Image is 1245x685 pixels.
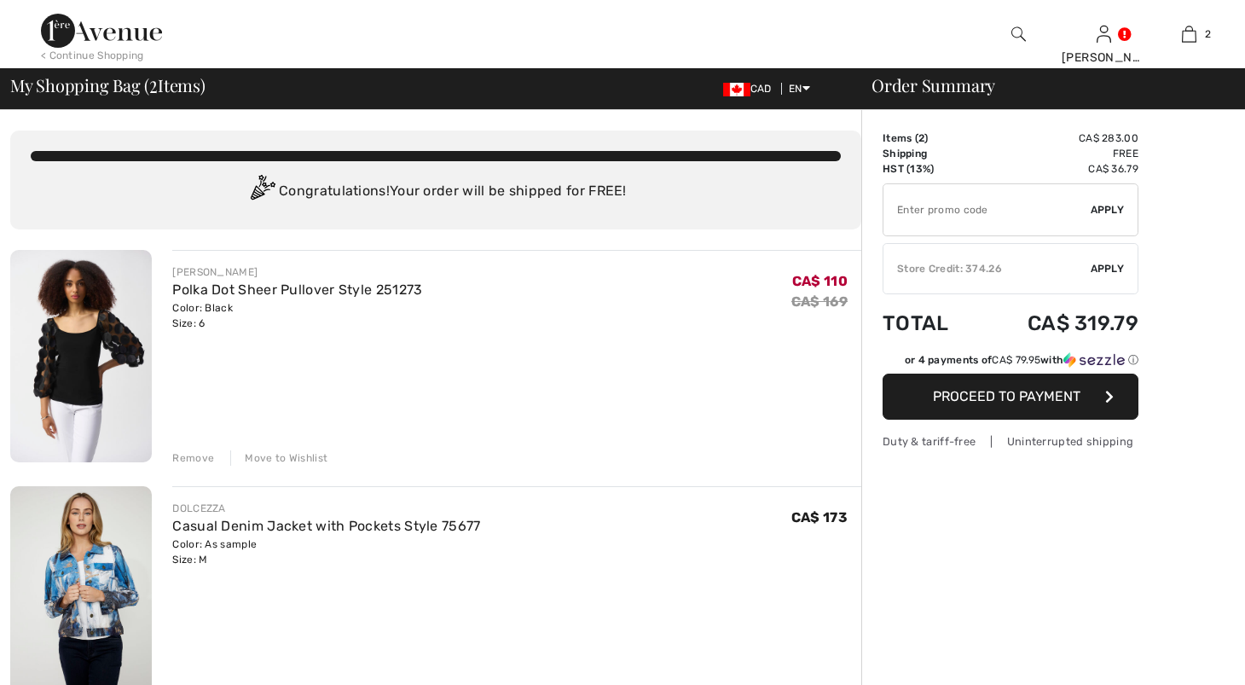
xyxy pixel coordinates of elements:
[10,250,152,462] img: Polka Dot Sheer Pullover Style 251273
[245,175,279,209] img: Congratulation2.svg
[230,450,327,466] div: Move to Wishlist
[883,294,978,352] td: Total
[883,261,1091,276] div: Store Credit: 374.26
[1091,202,1125,218] span: Apply
[172,300,422,331] div: Color: Black Size: 6
[1062,49,1145,67] div: [PERSON_NAME]
[10,77,206,94] span: My Shopping Bag ( Items)
[1147,24,1231,44] a: 2
[851,77,1235,94] div: Order Summary
[792,273,848,289] span: CA$ 110
[1063,352,1125,368] img: Sezzle
[883,146,978,161] td: Shipping
[41,14,162,48] img: 1ère Avenue
[883,433,1138,450] div: Duty & tariff-free | Uninterrupted shipping
[149,73,158,95] span: 2
[41,48,144,63] div: < Continue Shopping
[31,175,841,209] div: Congratulations! Your order will be shipped for FREE!
[1097,24,1111,44] img: My Info
[172,450,214,466] div: Remove
[723,83,779,95] span: CAD
[723,83,750,96] img: Canadian Dollar
[918,132,924,144] span: 2
[1011,24,1026,44] img: search the website
[933,388,1080,404] span: Proceed to Payment
[978,294,1138,352] td: CA$ 319.79
[883,184,1091,235] input: Promo code
[978,161,1138,177] td: CA$ 36.79
[978,131,1138,146] td: CA$ 283.00
[992,354,1040,366] span: CA$ 79.95
[172,537,480,567] div: Color: As sample Size: M
[883,161,978,177] td: HST (13%)
[789,83,810,95] span: EN
[1205,26,1211,42] span: 2
[978,146,1138,161] td: Free
[172,501,480,516] div: DOLCEZZA
[883,352,1138,374] div: or 4 payments ofCA$ 79.95withSezzle Click to learn more about Sezzle
[883,374,1138,420] button: Proceed to Payment
[883,131,978,146] td: Items ( )
[1097,26,1111,42] a: Sign In
[1091,261,1125,276] span: Apply
[791,293,848,310] s: CA$ 169
[791,509,848,525] span: CA$ 173
[172,518,480,534] a: Casual Denim Jacket with Pockets Style 75677
[172,264,422,280] div: [PERSON_NAME]
[172,282,422,298] a: Polka Dot Sheer Pullover Style 251273
[905,352,1138,368] div: or 4 payments of with
[1182,24,1196,44] img: My Bag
